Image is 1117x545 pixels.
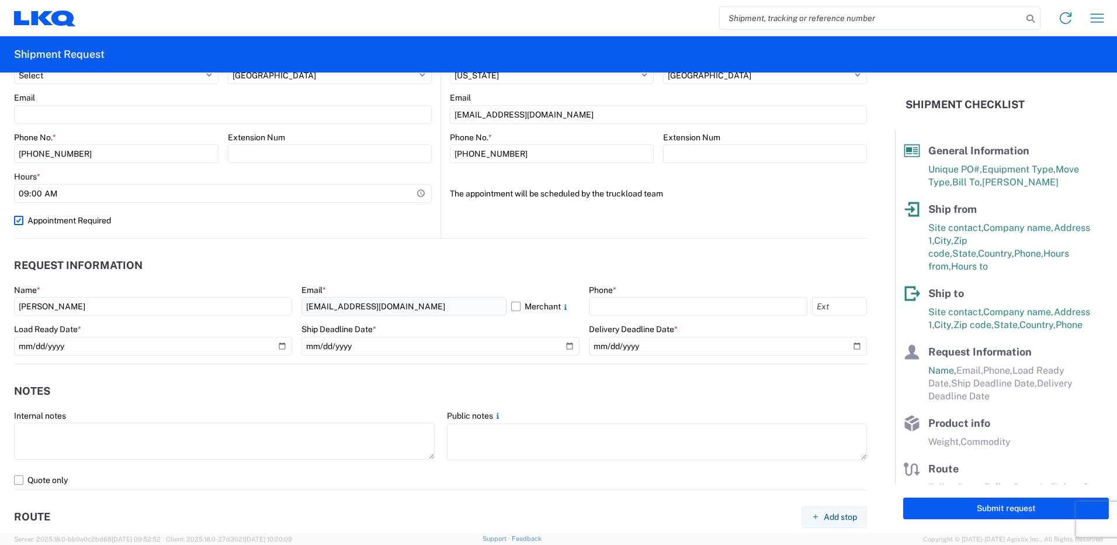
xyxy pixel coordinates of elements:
span: Route [928,463,959,475]
span: Country, [978,248,1014,259]
h2: Notes [14,385,50,397]
span: Pallet Count, [928,482,984,493]
span: Commodity [960,436,1011,447]
span: Email, [956,365,983,376]
label: Name [14,285,40,295]
span: State, [994,319,1019,330]
span: State, [952,248,978,259]
span: Pallet Count in Pickup Stops equals Pallet Count in delivery stops [928,482,1108,506]
label: Internal notes [14,411,66,421]
label: Email [450,92,471,103]
button: Add stop [802,506,867,528]
span: Company name, [983,306,1054,318]
label: Quote only [14,471,867,489]
label: Load Ready Date [14,324,81,334]
span: Zip code, [953,319,994,330]
input: Ext [812,297,867,316]
span: Company name, [983,222,1054,233]
h2: Shipment Request [14,47,105,61]
label: Email [301,285,326,295]
span: Ship to [928,287,964,299]
label: Phone [589,285,616,295]
label: Hours [14,171,40,182]
label: Delivery Deadline Date [589,324,678,334]
label: Email [14,92,35,103]
span: Country, [1019,319,1056,330]
span: Ship from [928,203,977,215]
span: Product info [928,417,990,429]
label: Ship Deadline Date [301,324,376,334]
label: Phone No. [14,132,56,143]
label: Merchant [511,297,580,316]
span: Ship Deadline Date, [951,378,1037,389]
span: [DATE] 09:52:52 [112,536,161,543]
span: [PERSON_NAME] [982,177,1059,188]
h2: Request Information [14,260,143,271]
label: Phone No. [450,132,492,143]
span: Phone [1056,319,1083,330]
span: Hours to [951,261,988,272]
h2: Route [14,511,50,523]
span: Name, [928,365,956,376]
span: Phone, [983,365,1012,376]
span: City, [934,235,953,246]
label: Extension Num [663,132,720,143]
label: Appointment Required [14,211,432,230]
span: City, [934,319,953,330]
input: Shipment, tracking or reference number [720,7,1022,29]
span: General Information [928,144,1029,157]
span: [DATE] 10:20:09 [245,536,292,543]
span: Site contact, [928,306,983,318]
span: Copyright © [DATE]-[DATE] Agistix Inc., All Rights Reserved [923,534,1103,544]
span: Bill To, [952,177,982,188]
span: Unique PO#, [928,164,982,175]
span: Weight, [928,436,960,447]
label: Extension Num [228,132,285,143]
span: Server: 2025.18.0-bb0e0c2bd68 [14,536,161,543]
span: Client: 2025.18.0-27d3021 [166,536,292,543]
span: Request Information [928,346,1032,358]
label: Public notes [447,411,502,421]
h2: Shipment Checklist [906,98,1025,112]
span: Site contact, [928,222,983,233]
label: The appointment will be scheduled by the truckload team [450,184,663,203]
span: Add stop [824,512,857,523]
span: Equipment Type, [982,164,1056,175]
a: Feedback [512,535,542,542]
a: Support [483,535,512,542]
button: Submit request [903,498,1109,519]
span: Phone, [1014,248,1043,259]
